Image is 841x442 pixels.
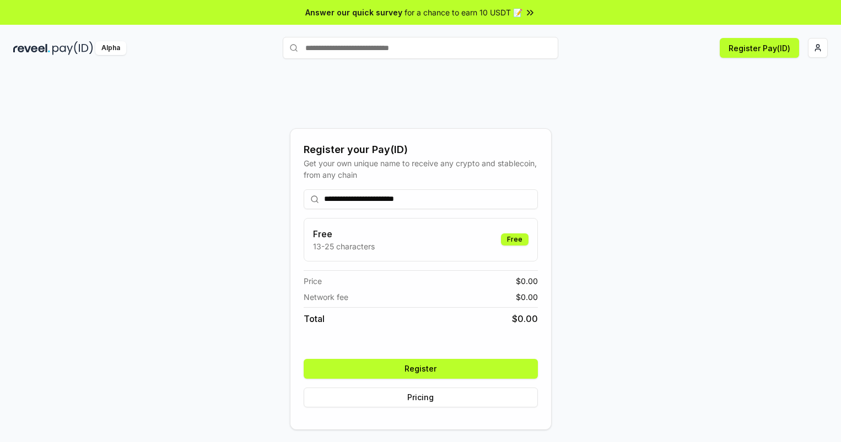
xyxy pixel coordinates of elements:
[13,41,50,55] img: reveel_dark
[304,142,538,157] div: Register your Pay(ID)
[720,38,799,58] button: Register Pay(ID)
[516,291,538,303] span: $ 0.00
[405,7,522,18] span: for a chance to earn 10 USDT 📝
[313,241,375,252] p: 13-25 characters
[304,291,348,303] span: Network fee
[512,312,538,325] span: $ 0.00
[304,275,322,287] span: Price
[305,7,402,18] span: Answer our quick survey
[95,41,126,55] div: Alpha
[501,233,529,245] div: Free
[516,275,538,287] span: $ 0.00
[52,41,93,55] img: pay_id
[304,359,538,379] button: Register
[313,227,375,241] h3: Free
[304,388,538,407] button: Pricing
[304,312,325,325] span: Total
[304,157,538,181] div: Get your own unique name to receive any crypto and stablecoin, from any chain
